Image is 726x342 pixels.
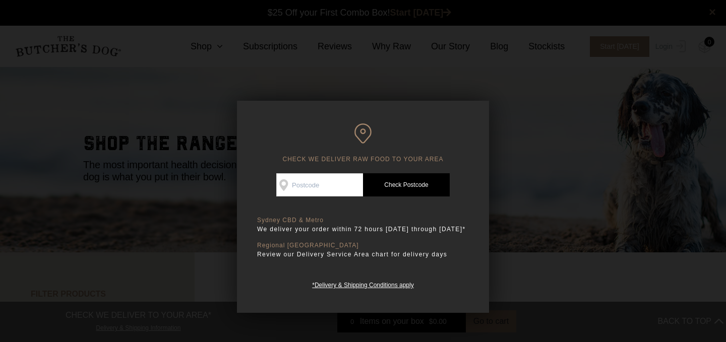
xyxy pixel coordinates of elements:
a: Check Postcode [363,173,450,196]
p: Review our Delivery Service Area chart for delivery days [257,249,469,259]
p: We deliver your order within 72 hours [DATE] through [DATE]* [257,224,469,234]
p: Regional [GEOGRAPHIC_DATA] [257,242,469,249]
input: Postcode [276,173,363,196]
h6: CHECK WE DELIVER RAW FOOD TO YOUR AREA [257,123,469,163]
p: Sydney CBD & Metro [257,217,469,224]
a: *Delivery & Shipping Conditions apply [312,279,413,289]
